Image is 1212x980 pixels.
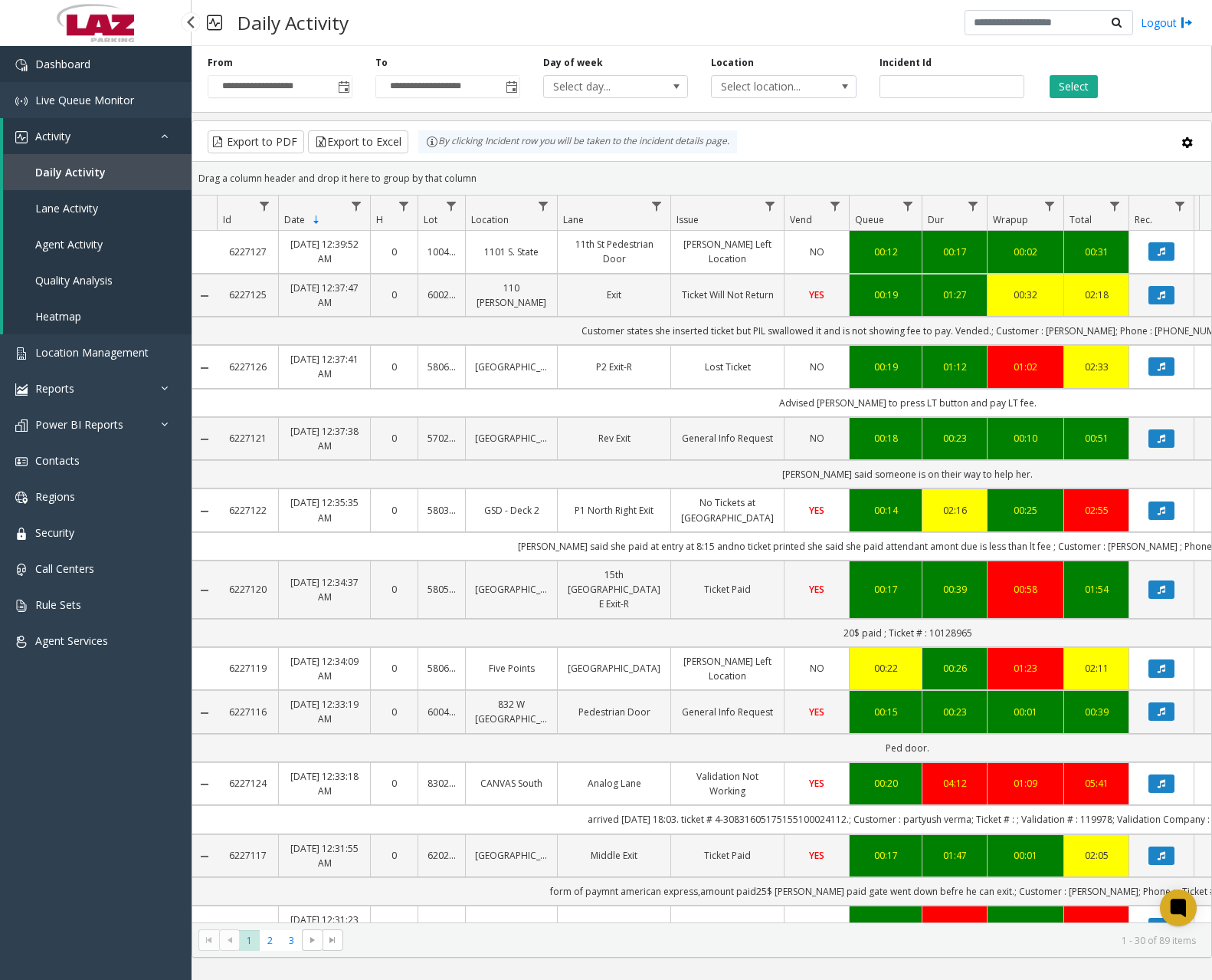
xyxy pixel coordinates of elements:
[794,503,840,518] a: YES
[680,582,775,597] a: Ticket Paid
[859,920,912,935] div: 00:20
[288,237,361,266] a: [DATE] 12:39:52 AM
[932,848,978,863] a: 01:47
[859,705,912,719] a: 00:15
[794,920,840,935] a: YES
[997,661,1054,676] div: 01:23
[997,288,1054,302] div: 00:32
[3,118,192,154] a: Activity
[794,360,840,374] a: NO
[288,495,361,525] a: [DATE] 12:35:35 AM
[533,196,554,216] a: Location Filter Menu
[1073,288,1119,302] div: 02:18
[35,129,70,143] span: Activity
[997,776,1054,791] a: 01:09
[254,196,275,216] a: Id Filter Menu
[859,848,912,863] div: 00:17
[427,288,456,302] a: 600239
[794,848,840,863] a: YES
[192,707,217,719] a: Collapse Details
[15,131,28,143] img: 'icon'
[471,213,509,226] span: Location
[288,424,361,453] a: [DATE] 12:37:38 AM
[376,213,383,226] span: H
[932,661,978,676] a: 00:26
[302,929,323,951] span: Go to the next page
[380,848,408,863] a: 0
[997,431,1054,446] a: 00:10
[427,776,456,791] a: 830236
[35,57,90,71] span: Dashboard
[284,213,305,226] span: Date
[997,705,1054,719] div: 00:01
[475,697,548,726] a: 832 W [GEOGRAPHIC_DATA]
[35,525,74,540] span: Security
[794,582,840,597] a: YES
[932,776,978,791] a: 04:12
[380,582,408,597] a: 0
[288,281,361,310] a: [DATE] 12:37:47 AM
[3,298,192,334] a: Heatmap
[192,850,217,863] a: Collapse Details
[1073,705,1119,719] a: 00:39
[809,705,824,719] span: YES
[932,503,978,518] a: 02:16
[932,705,978,719] a: 00:23
[932,288,978,302] div: 01:27
[35,93,134,107] span: Live Queue Monitor
[192,778,217,791] a: Collapse Details
[997,360,1054,374] a: 01:02
[15,455,28,468] img: 'icon'
[794,776,840,791] a: YES
[932,582,978,597] a: 00:39
[15,528,28,540] img: 'icon'
[676,213,699,226] span: Issue
[380,360,408,374] a: 0
[567,431,661,446] a: Rev Exit
[1073,245,1119,259] a: 00:31
[475,245,548,259] a: 1101 S. State
[380,245,408,259] a: 0
[1073,661,1119,676] div: 02:11
[288,697,361,726] a: [DATE] 12:33:19 AM
[809,288,824,301] span: YES
[15,600,28,612] img: 'icon'
[810,245,824,258] span: NO
[859,582,912,597] a: 00:17
[859,288,912,302] div: 00:19
[859,503,912,518] a: 00:14
[567,848,661,863] a: Middle Exit
[192,196,1211,922] div: Data table
[192,433,217,446] a: Collapse Details
[15,419,28,432] img: 'icon'
[567,661,661,676] a: [GEOGRAPHIC_DATA]
[680,360,775,374] a: Lost Ticket
[997,848,1054,863] a: 00:01
[475,503,548,518] a: GSD - Deck 2
[563,213,584,226] span: Lane
[208,56,233,70] label: From
[326,934,339,946] span: Go to the last page
[1070,213,1092,226] span: Total
[963,196,984,216] a: Dur Filter Menu
[208,130,304,153] button: Export to PDF
[346,196,367,216] a: Date Filter Menu
[418,130,737,153] div: By clicking Incident row you will be taken to the incident details page.
[544,76,659,97] span: Select day...
[35,381,74,396] span: Reports
[932,431,978,446] a: 00:23
[997,582,1054,597] a: 00:58
[310,214,323,226] span: Sortable
[207,4,222,41] img: pageIcon
[424,213,437,226] span: Lot
[427,582,456,597] a: 580571
[226,288,269,302] a: 6227125
[192,362,217,374] a: Collapse Details
[1141,15,1193,31] a: Logout
[680,705,775,719] a: General Info Request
